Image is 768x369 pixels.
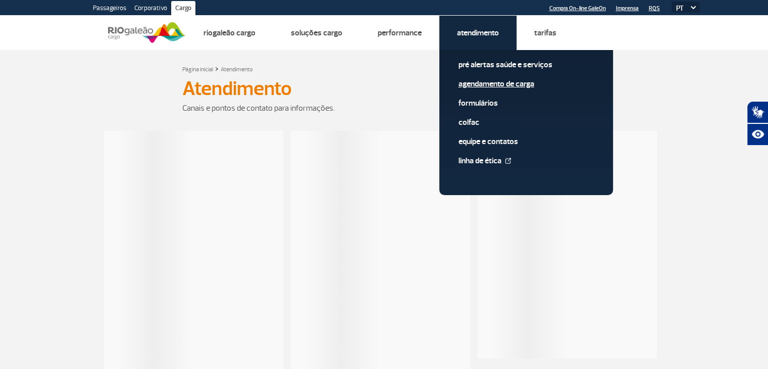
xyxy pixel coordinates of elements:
a: Soluções Cargo [291,28,342,38]
a: Performance [378,28,422,38]
a: Colfac [458,117,594,128]
a: Página inicial [182,66,213,73]
a: Atendimento [221,66,253,73]
div: Canais e pontos de contato para informações. [182,102,586,114]
a: Imprensa [616,5,639,12]
a: Tarifas [534,28,556,38]
a: Compra On-line GaleOn [549,5,606,12]
a: Atendimento [457,28,499,38]
button: Abrir tradutor de língua de sinais. [747,101,768,123]
a: Pré alertas Saúde e Serviços [458,59,594,70]
a: RQS [649,5,660,12]
a: Formulários [458,98,594,109]
a: Agendamento de Carga [458,78,594,89]
a: Riogaleão Cargo [203,28,255,38]
a: Linha de Ética [458,155,594,166]
img: External Link Icon [505,158,511,164]
a: Corporativo [130,1,171,17]
h1: Atendimento [182,80,586,97]
a: Equipe e Contatos [458,136,594,147]
a: > [215,63,219,74]
div: Plugin de acessibilidade da Hand Talk. [747,101,768,146]
a: Passageiros [89,1,130,17]
button: Abrir recursos assistivos. [747,123,768,146]
a: Cargo [171,1,195,17]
